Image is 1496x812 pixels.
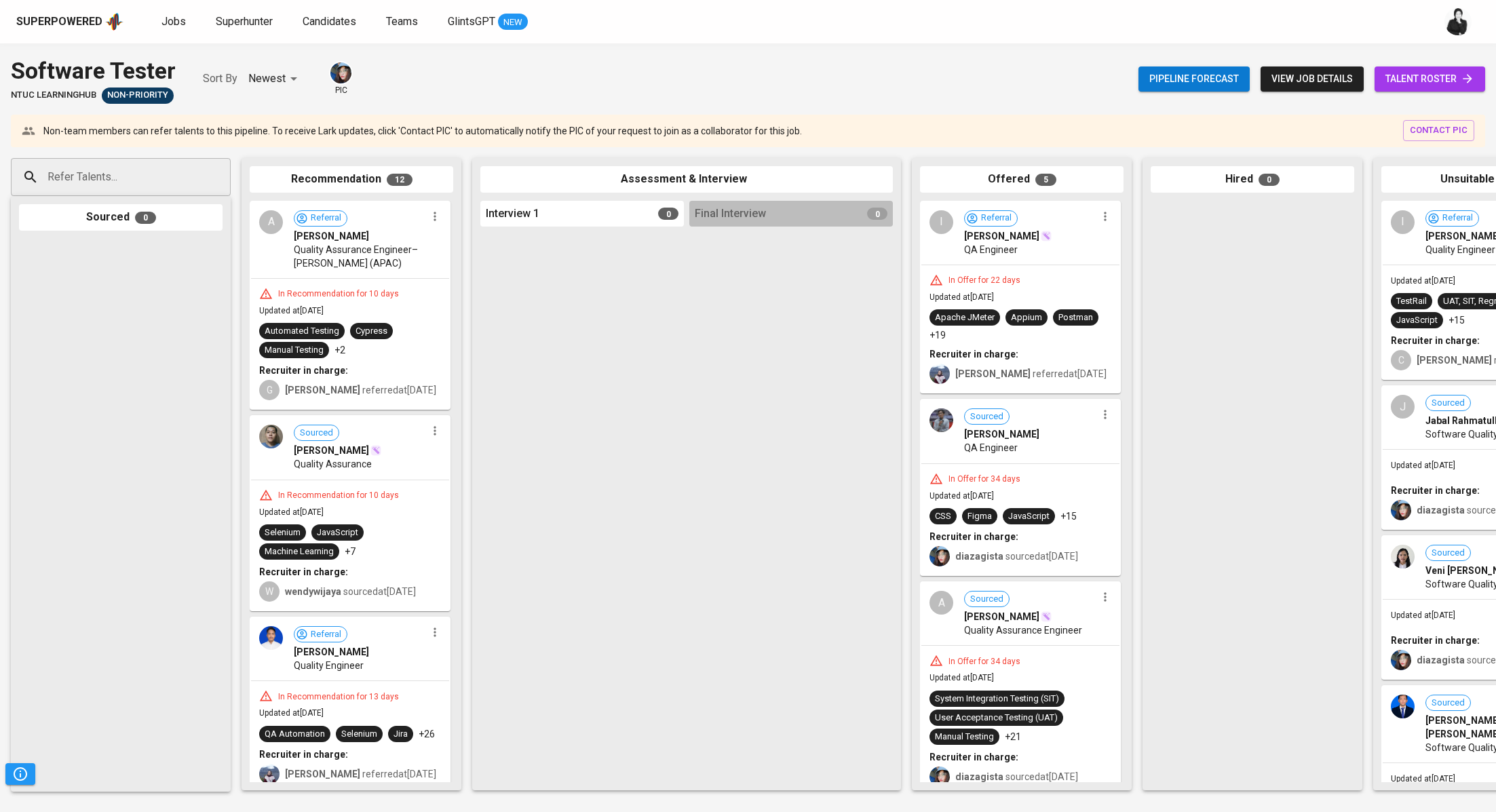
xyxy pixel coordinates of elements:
span: QA Engineer [964,441,1018,455]
div: QA Automation [265,728,325,741]
span: [PERSON_NAME] [964,610,1039,623]
p: Sort By [203,71,237,87]
span: Superhunter [216,15,273,28]
span: Updated at [DATE] [1391,774,1455,784]
div: In Recommendation for 13 days [273,691,404,703]
span: Interview 1 [486,206,539,222]
span: sourced at [DATE] [955,551,1078,562]
div: TestRail [1396,295,1427,308]
span: [PERSON_NAME] [964,427,1039,441]
img: magic_wand.svg [1041,611,1052,622]
span: 12 [387,174,413,186]
span: sourced at [DATE] [955,771,1078,782]
img: diazagista@glints.com [929,767,950,787]
b: diazagista [1417,505,1465,516]
span: referred at [DATE] [285,385,436,395]
div: W [259,581,280,602]
span: referred at [DATE] [285,769,436,779]
img: 90fc8ed41b98c49f1679dde274c2ef82.jpg [1391,695,1415,718]
img: christine.raharja@glints.com [259,764,280,784]
span: 0 [658,208,678,220]
span: Referral [305,212,347,225]
div: I [1391,210,1415,234]
div: pic [329,61,353,96]
div: Hired [1151,166,1354,193]
button: Pipeline Triggers [5,763,35,785]
span: Sourced [1426,397,1470,410]
span: Sourced [1426,697,1470,710]
b: Recruiter in charge: [1391,335,1480,346]
b: Recruiter in charge: [929,752,1018,762]
span: QA Engineer [964,243,1018,256]
div: Sufficient Talents in Pipeline [102,88,174,104]
div: JavaScript [1396,314,1438,327]
div: Recommendation [250,166,453,193]
span: contact pic [1410,123,1468,138]
div: Superpowered [16,14,102,30]
a: talent roster [1375,66,1485,92]
p: +19 [929,328,946,342]
div: Jira [394,728,408,741]
div: Postman [1058,311,1093,324]
a: Superpoweredapp logo [16,12,123,32]
div: In Offer for 34 days [943,656,1026,668]
div: Cypress [356,325,387,338]
span: Updated at [DATE] [1391,461,1455,470]
span: NTUC LearningHub [11,89,96,102]
img: diazagista@glints.com [330,62,351,83]
div: C [1391,350,1411,370]
div: A [259,210,283,234]
span: GlintsGPT [448,15,495,28]
span: Updated at [DATE] [1391,611,1455,620]
p: +7 [345,545,356,558]
div: J [1391,395,1415,419]
span: Sourced [294,427,339,440]
p: +15 [1449,313,1465,327]
div: In Recommendation for 10 days [273,288,404,300]
b: Recruiter in charge: [259,365,348,376]
b: wendywijaya [285,586,341,597]
img: diazagista@glints.com [1391,650,1411,670]
span: referred at [DATE] [955,368,1107,379]
div: Machine Learning [265,545,334,558]
img: medwi@glints.com [1444,8,1472,35]
div: Selenium [341,728,377,741]
button: Pipeline forecast [1138,66,1250,92]
a: Teams [386,14,421,31]
b: [PERSON_NAME] [955,368,1031,379]
div: Offered [920,166,1124,193]
b: Recruiter in charge: [259,566,348,577]
button: view job details [1261,66,1364,92]
b: [PERSON_NAME] [1417,355,1492,366]
div: G [259,380,280,400]
b: diazagista [1417,655,1465,665]
div: JavaScript [317,526,358,539]
a: Superhunter [216,14,275,31]
span: Updated at [DATE] [929,292,994,302]
span: sourced at [DATE] [285,586,416,597]
p: Newest [248,71,286,87]
div: Apache JMeter [935,311,995,324]
div: User Acceptance Testing (UAT) [935,712,1058,724]
b: diazagista [955,551,1003,562]
div: Automated Testing [265,325,339,338]
span: Sourced [965,410,1009,423]
span: Teams [386,15,418,28]
button: Open [223,176,226,178]
span: Quality Engineer [294,659,364,672]
img: 5a73eaef819fd0a2f4517365d39f2f91.jpg [1391,545,1415,568]
div: I [929,210,953,234]
span: talent roster [1385,71,1474,88]
div: In Recommendation for 10 days [273,490,404,501]
div: In Offer for 34 days [943,473,1026,485]
img: e0bd51c13ca88462641c3e31bbc5ed94.jpg [259,626,283,650]
span: Final Interview [695,206,766,222]
span: Referral [305,628,347,641]
div: CSS [935,510,951,523]
span: 5 [1035,174,1056,186]
span: Quality Assurance Engineer– [PERSON_NAME] (APAC) [294,243,426,270]
span: Updated at [DATE] [259,306,324,315]
span: Updated at [DATE] [929,673,994,682]
img: magic_wand.svg [370,445,381,456]
button: contact pic [1403,120,1474,141]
